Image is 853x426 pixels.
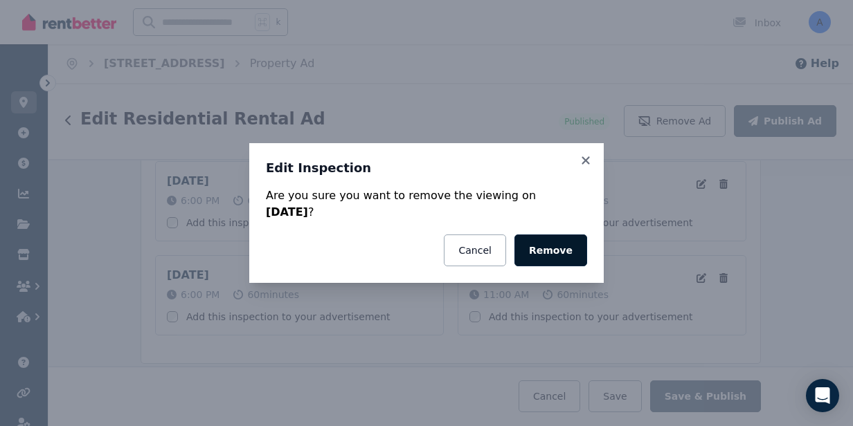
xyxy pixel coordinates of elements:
[514,234,587,266] button: Remove
[266,205,308,219] strong: [DATE]
[444,234,505,266] button: Cancel
[266,187,587,221] div: Are you sure you want to remove the viewing on ?
[266,160,587,176] h3: Edit Inspection
[806,379,839,412] div: Open Intercom Messenger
